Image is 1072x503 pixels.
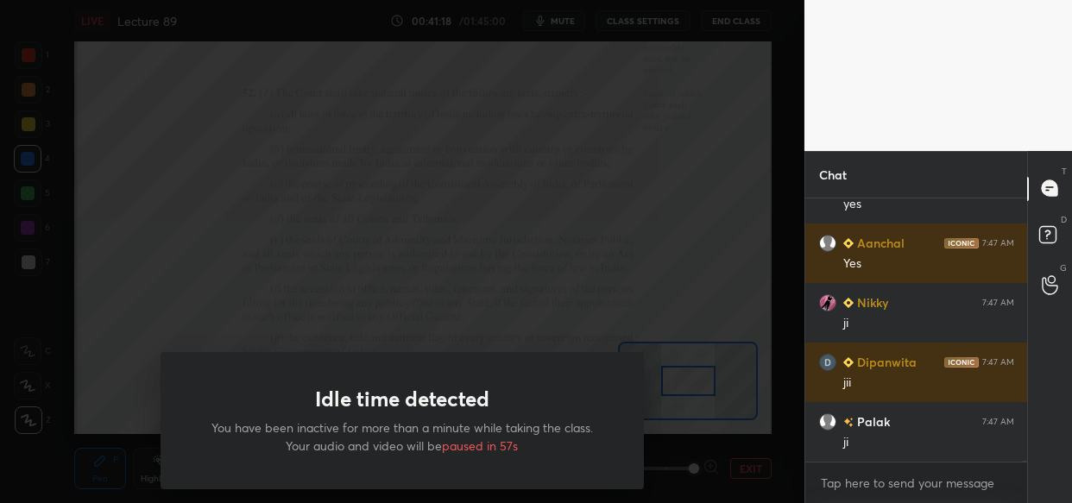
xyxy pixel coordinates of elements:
[843,196,1014,213] div: yes
[944,237,979,248] img: iconic-dark.1390631f.png
[843,298,854,308] img: Learner_Badge_beginner_1_8b307cf2a0.svg
[982,356,1014,367] div: 7:47 AM
[854,412,890,431] h6: Palak
[805,152,861,198] p: Chat
[854,293,888,311] h6: Nikky
[854,353,917,371] h6: Dipanwita
[819,353,836,370] img: 3
[843,238,854,248] img: Learner_Badge_beginner_1_8b307cf2a0.svg
[1062,165,1067,178] p: T
[819,412,836,430] img: default.png
[805,198,1028,462] div: grid
[843,418,854,427] img: no-rating-badge.077c3623.svg
[315,387,489,412] h1: Idle time detected
[442,437,518,454] span: paused in 57s
[1060,261,1067,274] p: G
[843,357,854,368] img: Learner_Badge_beginner_1_8b307cf2a0.svg
[819,234,836,251] img: default.png
[982,297,1014,307] div: 7:47 AM
[819,293,836,311] img: a33b4bbd84f94a8ca37501475465163b.jpg
[843,434,1014,451] div: ji
[944,356,979,367] img: iconic-dark.1390631f.png
[843,374,1014,392] div: jii
[854,234,905,252] h6: Aanchal
[982,237,1014,248] div: 7:47 AM
[843,255,1014,273] div: Yes
[202,418,602,455] p: You have been inactive for more than a minute while taking the class. Your audio and video will be
[982,416,1014,426] div: 7:47 AM
[1061,213,1067,226] p: D
[843,315,1014,332] div: ji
